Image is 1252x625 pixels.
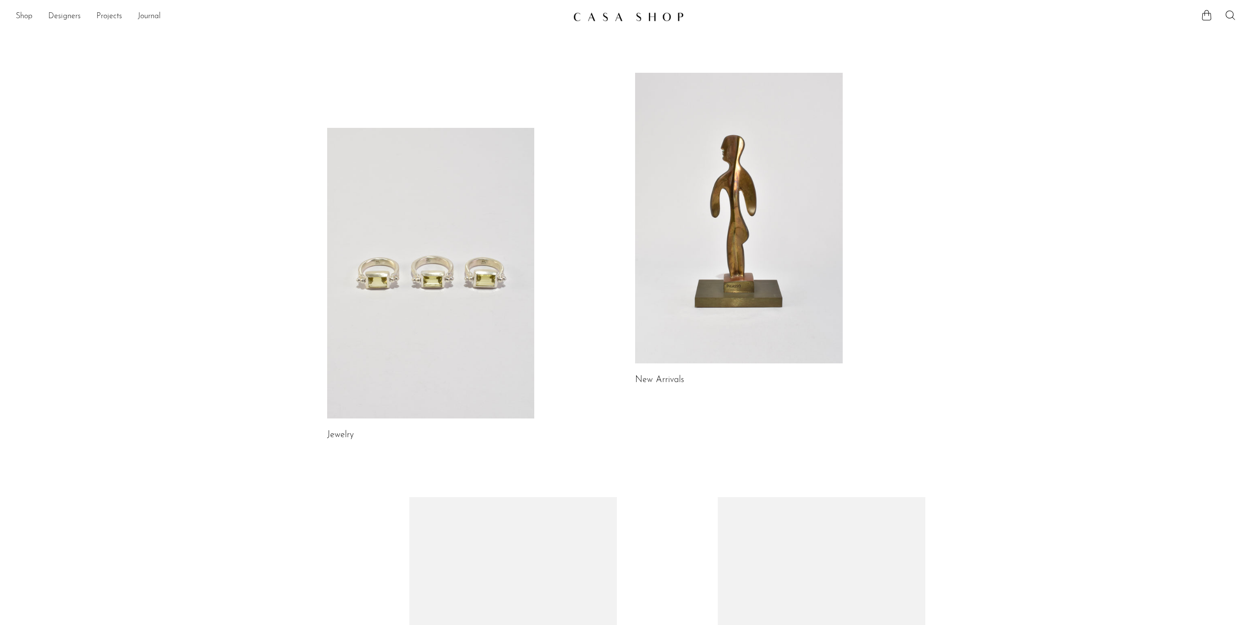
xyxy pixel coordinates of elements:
[635,376,684,385] a: New Arrivals
[16,8,565,25] nav: Desktop navigation
[48,10,81,23] a: Designers
[96,10,122,23] a: Projects
[16,8,565,25] ul: NEW HEADER MENU
[138,10,161,23] a: Journal
[327,431,354,440] a: Jewelry
[16,10,32,23] a: Shop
